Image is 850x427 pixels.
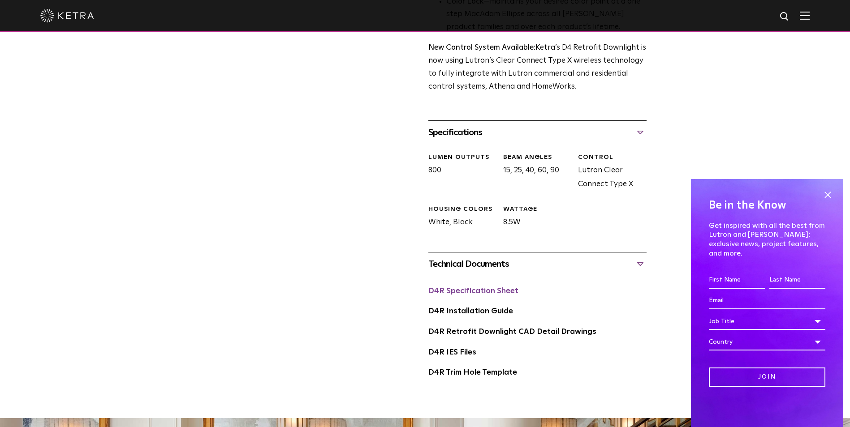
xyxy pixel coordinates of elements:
[496,153,571,192] div: 15, 25, 40, 60, 90
[428,369,517,376] a: D4R Trim Hole Template
[428,44,535,51] strong: New Control System Available:
[496,205,571,230] div: 8.5W
[428,125,647,140] div: Specifications
[571,153,646,192] div: Lutron Clear Connect Type X
[709,313,825,330] div: Job Title
[428,307,513,315] a: D4R Installation Guide
[503,153,571,162] div: Beam Angles
[428,153,496,162] div: LUMEN OUTPUTS
[800,11,810,20] img: Hamburger%20Nav.svg
[709,367,825,387] input: Join
[40,9,94,22] img: ketra-logo-2019-white
[422,205,496,230] div: White, Black
[769,272,825,289] input: Last Name
[428,42,647,94] p: Ketra’s D4 Retrofit Downlight is now using Lutron’s Clear Connect Type X wireless technology to f...
[709,292,825,309] input: Email
[578,153,646,162] div: CONTROL
[428,287,518,295] a: D4R Specification Sheet
[428,257,647,271] div: Technical Documents
[428,205,496,214] div: HOUSING COLORS
[709,272,765,289] input: First Name
[428,328,596,336] a: D4R Retrofit Downlight CAD Detail Drawings
[503,205,571,214] div: WATTAGE
[779,11,790,22] img: search icon
[709,221,825,258] p: Get inspired with all the best from Lutron and [PERSON_NAME]: exclusive news, project features, a...
[709,333,825,350] div: Country
[428,349,476,356] a: D4R IES Files
[709,197,825,214] h4: Be in the Know
[422,153,496,192] div: 800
